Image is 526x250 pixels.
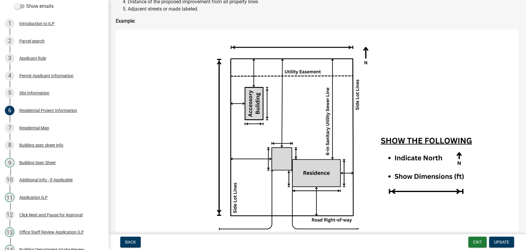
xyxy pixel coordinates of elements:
li: Adjacent streets or roads labeled. [128,5,519,13]
div: Additional Info - If Applicable [19,178,73,182]
span: Update [494,240,509,245]
div: 10 [5,175,14,185]
div: Site Information [19,91,49,95]
strong: Example: [116,18,135,24]
div: 11 [5,193,14,202]
div: Application ILP [19,195,48,200]
div: 6 [5,106,14,115]
div: 9 [5,158,14,168]
div: 4 [5,71,14,81]
div: Office Staff Review Application ILP [19,230,84,234]
span: Back [125,240,136,245]
div: Permit Applicant Information [19,74,74,78]
div: 12 [5,210,14,220]
div: Applicant Role [19,56,46,60]
div: Click Next and Pause for Approval [19,213,83,217]
div: 7 [5,123,14,133]
div: Building spec sheet info [19,143,63,147]
div: Building Spec Sheet [19,161,56,165]
div: Residential Map [19,126,49,130]
div: 13 [5,227,14,237]
div: 2 [5,36,14,46]
button: Update [489,237,514,248]
label: Show emails [14,3,54,10]
button: Back [120,237,141,248]
div: 1 [5,19,14,28]
div: 3 [5,53,14,63]
div: 8 [5,140,14,150]
div: 5 [5,88,14,98]
button: Exit [468,237,487,248]
div: Parcel search [19,39,45,43]
div: Introduction to ILP [19,21,55,26]
div: Residential Project Information [19,108,77,113]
